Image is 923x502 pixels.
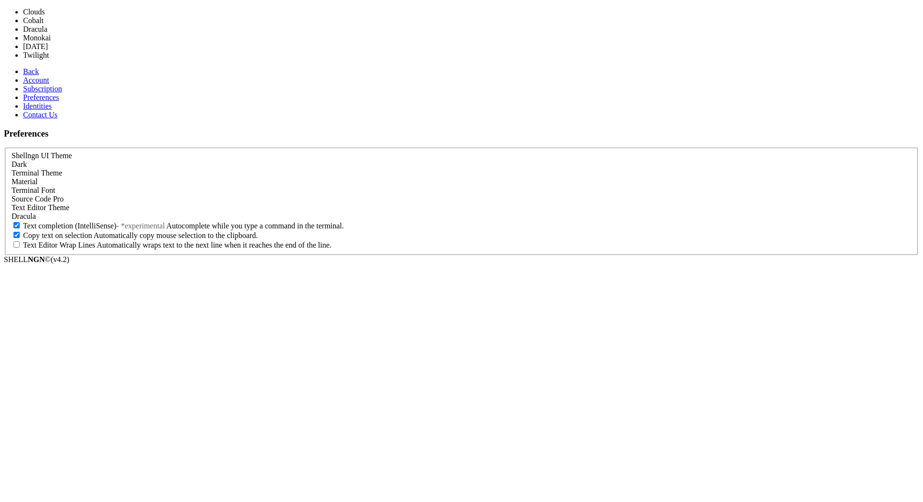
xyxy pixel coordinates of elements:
a: Identities [23,102,52,110]
span: Dracula [12,212,36,220]
span: SHELL © [4,255,69,264]
span: Text Editor Wrap Lines [23,241,95,249]
span: Material [12,177,37,186]
a: Contact Us [23,111,58,119]
input: Copy text on selection Automatically copy mouse selection to the clipboard. [13,232,20,238]
li: [DATE] [23,42,244,51]
h3: Preferences [4,128,919,139]
div: Material [12,177,911,186]
a: Subscription [23,85,62,93]
span: Automatically wraps text to the next line when it reaches the end of the line. [97,241,331,249]
div: Source Code Pro [12,195,911,203]
span: Copy text on selection [23,231,92,239]
div: Dark [12,160,911,169]
b: NGN [28,255,45,264]
label: Text Editor Theme [12,203,69,212]
input: Text completion (IntelliSense)- *experimental Autocomplete while you type a command in the terminal. [13,222,20,228]
span: Text completion (IntelliSense) [23,222,116,230]
span: Dark [12,160,27,168]
li: Clouds [23,8,244,16]
input: Text Editor Wrap Lines Automatically wraps text to the next line when it reaches the end of the l... [13,241,20,248]
a: Preferences [23,93,59,101]
span: Autocomplete while you type a command in the terminal. [166,222,344,230]
span: Automatically copy mouse selection to the clipboard. [94,231,258,239]
li: Cobalt [23,16,244,25]
div: Dracula [12,212,911,221]
a: Back [23,67,39,75]
label: Shellngn UI Theme [12,151,72,160]
label: Terminal Theme [12,169,62,177]
span: Source Code Pro [12,195,63,203]
span: 4.2.0 [51,255,70,264]
li: Twilight [23,51,244,60]
span: - *experimental [116,222,165,230]
label: Terminal Font [12,186,55,194]
a: Account [23,76,49,84]
li: Dracula [23,25,244,34]
li: Monokai [23,34,244,42]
